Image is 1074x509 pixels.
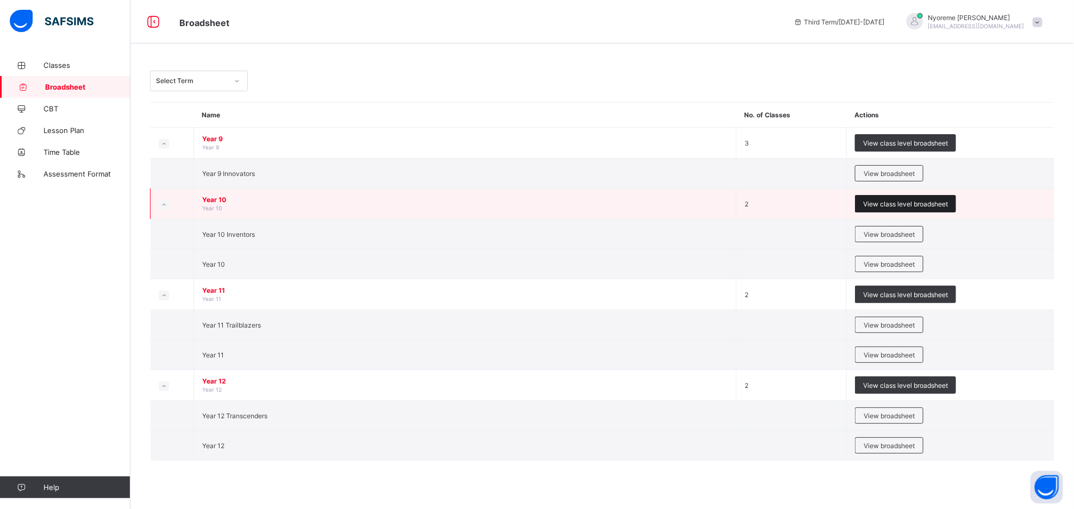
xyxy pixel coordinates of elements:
th: Name [194,103,736,128]
a: View class level broadsheet [855,376,956,385]
span: Help [43,483,130,492]
span: Year 12 Transcenders [202,412,267,420]
a: View broadsheet [855,165,923,173]
span: CBT [43,104,130,113]
span: View broadsheet [864,169,915,178]
span: 2 [745,291,748,299]
a: View broadsheet [855,317,923,325]
span: Year 11 [202,296,221,302]
span: 2 [745,200,748,208]
span: View class level broadsheet [863,139,948,147]
a: View broadsheet [855,407,923,416]
span: Year 12 [202,386,222,393]
span: Year 12 [202,442,224,450]
span: 2 [745,381,748,389]
span: Year 9 [202,144,219,150]
span: View broadsheet [864,351,915,359]
span: [EMAIL_ADDRESS][DOMAIN_NAME] [928,23,1025,29]
span: View class level broadsheet [863,291,948,299]
span: Lesson Plan [43,126,130,135]
div: NyoremeOkere [896,13,1048,31]
img: safsims [10,10,93,33]
span: View class level broadsheet [863,381,948,389]
div: Select Term [156,77,228,85]
span: View class level broadsheet [863,200,948,208]
span: Year 11 [202,286,728,294]
span: Broadsheet [45,83,130,91]
span: Year 9 Innovators [202,169,255,178]
span: Year 10 [202,205,222,211]
th: No. of Classes [736,103,847,128]
span: Time Table [43,148,130,156]
span: View broadsheet [864,412,915,420]
a: View class level broadsheet [855,286,956,294]
a: View class level broadsheet [855,195,956,203]
span: Year 10 Inventors [202,230,255,238]
span: Classes [43,61,130,70]
a: View broadsheet [855,256,923,264]
a: View broadsheet [855,437,923,445]
span: Year 10 [202,260,225,268]
span: Year 11 [202,351,224,359]
span: View broadsheet [864,260,915,268]
button: Open asap [1031,471,1063,504]
span: Year 12 [202,377,728,385]
a: View class level broadsheet [855,134,956,142]
th: Actions [847,103,1054,128]
span: 3 [745,139,749,147]
a: View broadsheet [855,347,923,355]
span: Broadsheet [179,17,229,28]
span: Year 10 [202,196,728,204]
span: Year 11 Trailblazers [202,321,261,329]
a: View broadsheet [855,226,923,234]
span: Year 9 [202,135,728,143]
span: View broadsheet [864,230,915,238]
span: View broadsheet [864,321,915,329]
span: session/term information [794,18,885,26]
span: Assessment Format [43,169,130,178]
span: View broadsheet [864,442,915,450]
span: Nyoreme [PERSON_NAME] [928,14,1025,22]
